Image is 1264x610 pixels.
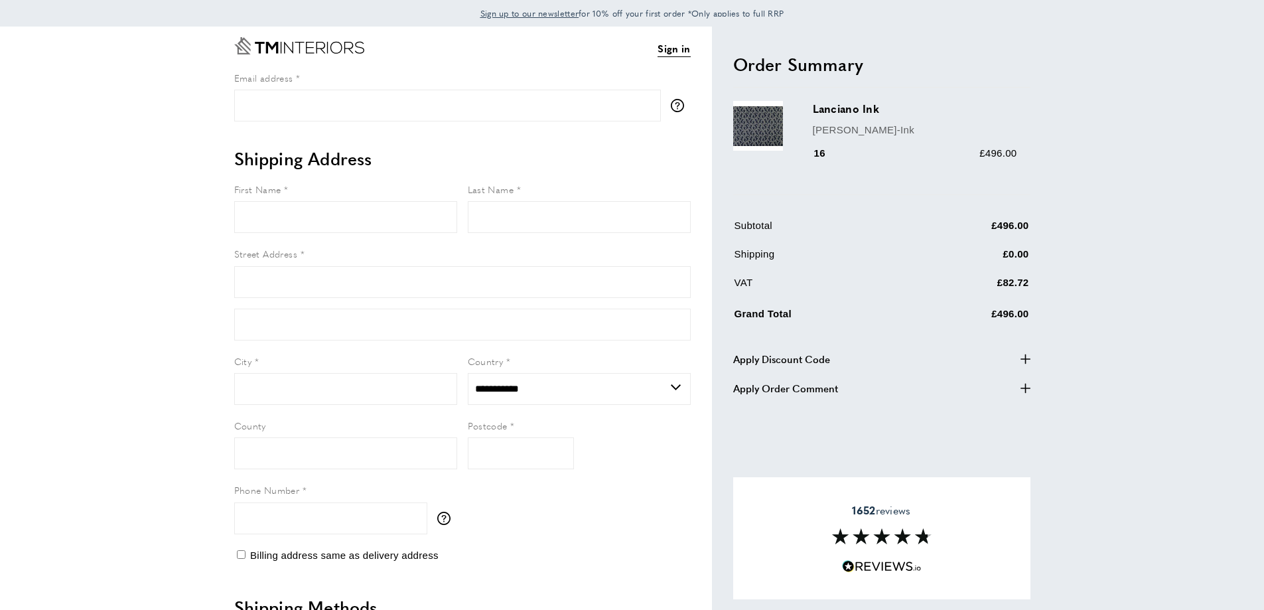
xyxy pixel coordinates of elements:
p: [PERSON_NAME]-Ink [813,122,1017,138]
h2: Order Summary [733,52,1030,76]
td: £82.72 [913,275,1029,301]
span: Apply Discount Code [733,351,830,367]
img: Reviews.io 5 stars [842,560,922,573]
span: Billing address same as delivery address [250,550,439,561]
span: Last Name [468,183,514,196]
td: £496.00 [913,218,1029,244]
button: More information [437,512,457,525]
img: Lanciano Ink [733,101,783,151]
span: for 10% off your first order *Only applies to full RRP [480,7,784,19]
button: More information [671,99,691,112]
a: Sign in [658,40,690,57]
a: Sign up to our newsletter [480,7,579,20]
span: Apply Order Comment [733,380,838,396]
td: VAT [735,275,912,301]
span: Phone Number [234,483,300,496]
div: 16 [813,145,844,161]
a: Go to Home page [234,37,364,54]
td: £0.00 [913,246,1029,272]
td: £496.00 [913,303,1029,332]
span: Postcode [468,419,508,432]
span: City [234,354,252,368]
input: Billing address same as delivery address [237,550,246,559]
td: Subtotal [735,218,912,244]
span: Country [468,354,504,368]
span: County [234,419,266,432]
td: Shipping [735,246,912,272]
span: reviews [852,504,910,517]
span: Sign up to our newsletter [480,7,579,19]
td: Grand Total [735,303,912,332]
span: Street Address [234,247,298,260]
span: First Name [234,183,281,196]
h2: Shipping Address [234,147,691,171]
strong: 1652 [852,502,875,518]
h3: Lanciano Ink [813,101,1017,116]
span: Email address [234,71,293,84]
img: Reviews section [832,528,932,544]
span: £496.00 [979,147,1017,159]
